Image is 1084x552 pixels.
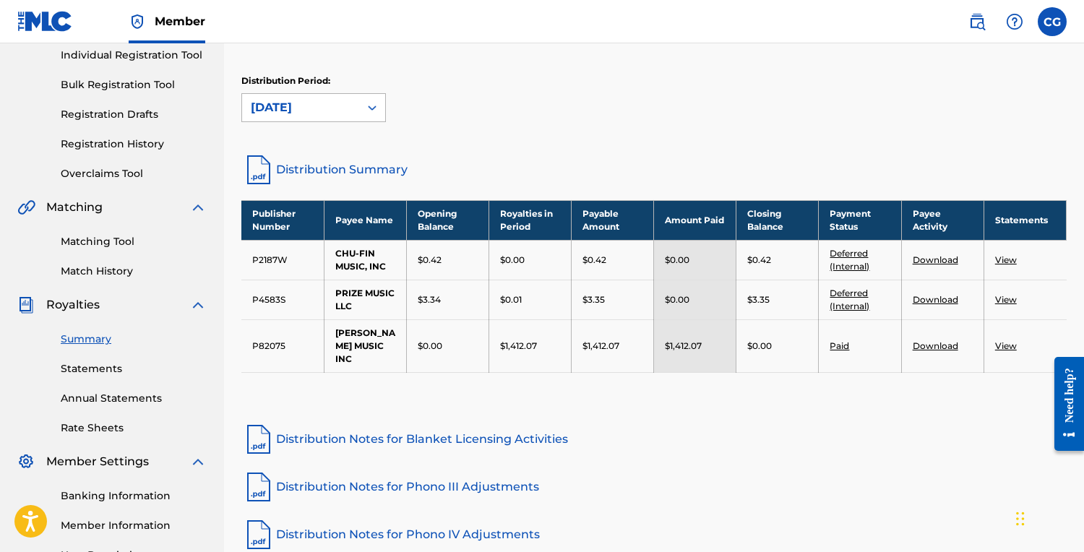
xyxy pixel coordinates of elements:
[61,391,207,406] a: Annual Statements
[418,293,441,306] p: $3.34
[61,332,207,347] a: Summary
[830,340,849,351] a: Paid
[189,453,207,470] img: expand
[736,200,819,240] th: Closing Balance
[241,517,276,552] img: pdf
[46,453,149,470] span: Member Settings
[406,200,489,240] th: Opening Balance
[241,200,324,240] th: Publisher Number
[241,152,276,187] img: distribution-summary-pdf
[747,340,772,353] p: $0.00
[984,200,1066,240] th: Statements
[901,200,984,240] th: Payee Activity
[61,361,207,376] a: Statements
[61,421,207,436] a: Rate Sheets
[241,470,276,504] img: pdf
[189,296,207,314] img: expand
[582,293,605,306] p: $3.35
[61,137,207,152] a: Registration History
[913,340,958,351] a: Download
[324,200,406,240] th: Payee Name
[241,422,1067,457] a: Distribution Notes for Blanket Licensing Activities
[61,166,207,181] a: Overclaims Tool
[241,74,386,87] p: Distribution Period:
[61,518,207,533] a: Member Information
[189,199,207,216] img: expand
[61,488,207,504] a: Banking Information
[46,199,103,216] span: Matching
[963,7,991,36] a: Public Search
[61,264,207,279] a: Match History
[819,200,901,240] th: Payment Status
[251,99,350,116] div: [DATE]
[241,280,324,319] td: P4583S
[582,340,619,353] p: $1,412.07
[913,294,958,305] a: Download
[572,200,654,240] th: Payable Amount
[489,200,571,240] th: Royalties in Period
[46,296,100,314] span: Royalties
[968,13,986,30] img: search
[1000,7,1029,36] div: Help
[500,254,525,267] p: $0.00
[418,254,442,267] p: $0.42
[654,200,736,240] th: Amount Paid
[995,294,1017,305] a: View
[995,340,1017,351] a: View
[17,296,35,314] img: Royalties
[61,48,207,63] a: Individual Registration Tool
[241,517,1067,552] a: Distribution Notes for Phono IV Adjustments
[1044,342,1084,466] iframe: Resource Center
[747,293,770,306] p: $3.35
[17,11,73,32] img: MLC Logo
[241,319,324,372] td: P82075
[830,288,869,311] a: Deferred (Internal)
[665,340,702,353] p: $1,412.07
[17,453,35,470] img: Member Settings
[582,254,606,267] p: $0.42
[17,199,35,216] img: Matching
[324,240,406,280] td: CHU-FIN MUSIC, INC
[61,107,207,122] a: Registration Drafts
[241,422,276,457] img: pdf
[1012,483,1084,552] iframe: Chat Widget
[324,280,406,319] td: PRIZE MUSIC LLC
[418,340,442,353] p: $0.00
[241,470,1067,504] a: Distribution Notes for Phono III Adjustments
[995,254,1017,265] a: View
[830,248,869,272] a: Deferred (Internal)
[129,13,146,30] img: Top Rightsholder
[1006,13,1023,30] img: help
[241,240,324,280] td: P2187W
[324,319,406,372] td: [PERSON_NAME] MUSIC INC
[747,254,771,267] p: $0.42
[155,13,205,30] span: Member
[500,340,537,353] p: $1,412.07
[61,234,207,249] a: Matching Tool
[913,254,958,265] a: Download
[665,293,689,306] p: $0.00
[1016,497,1025,540] div: Drag
[241,152,1067,187] a: Distribution Summary
[500,293,522,306] p: $0.01
[1038,7,1067,36] div: User Menu
[61,77,207,92] a: Bulk Registration Tool
[665,254,689,267] p: $0.00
